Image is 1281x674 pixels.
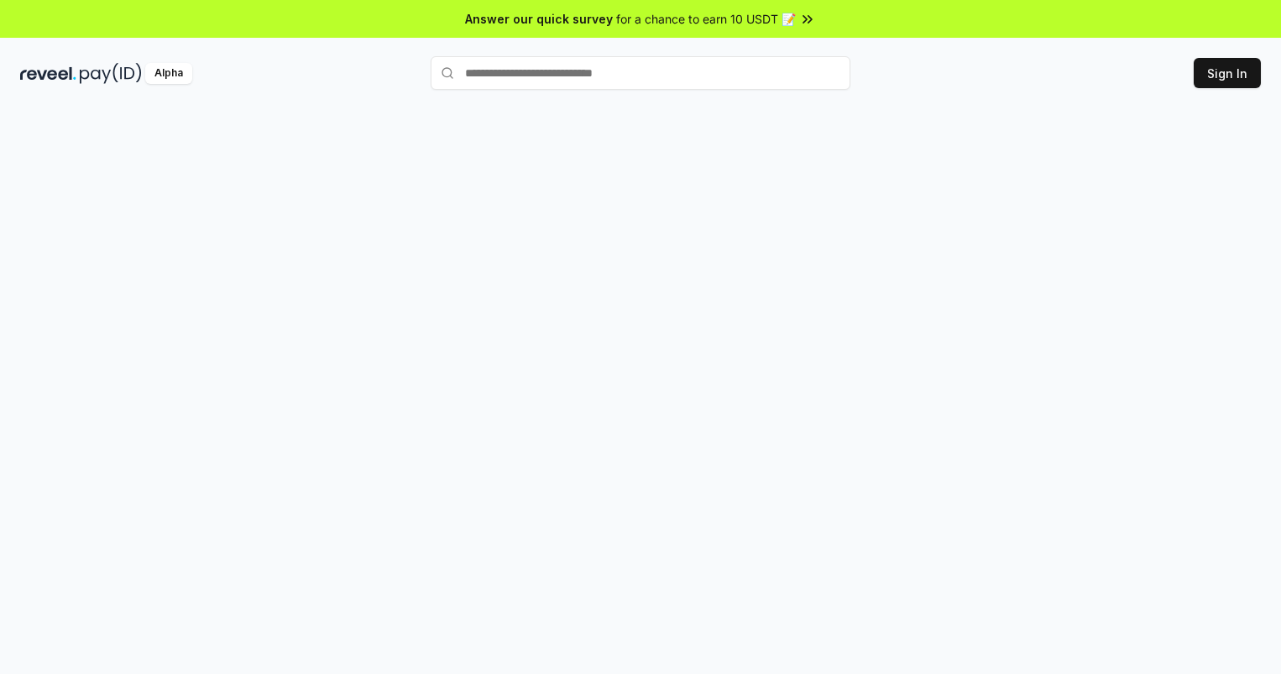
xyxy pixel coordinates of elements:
div: Alpha [145,63,192,84]
button: Sign In [1194,58,1261,88]
span: Answer our quick survey [465,10,613,28]
img: pay_id [80,63,142,84]
img: reveel_dark [20,63,76,84]
span: for a chance to earn 10 USDT 📝 [616,10,796,28]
